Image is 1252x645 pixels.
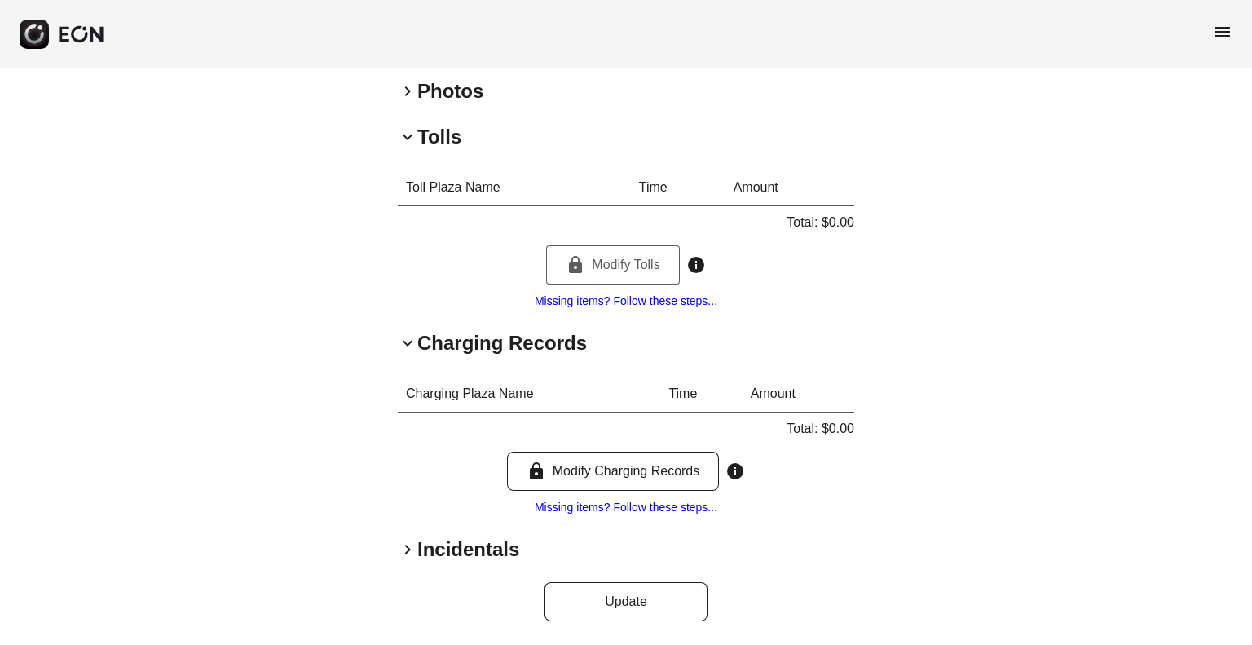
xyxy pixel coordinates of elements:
[787,213,854,232] p: Total: $0.00
[535,501,717,514] a: Missing items? Follow these steps...
[725,170,854,206] th: Amount
[535,294,717,307] a: Missing items? Follow these steps...
[507,452,720,491] button: Modify Charging Records
[566,255,585,275] span: lock
[398,334,417,353] span: keyboard_arrow_down
[398,82,417,101] span: keyboard_arrow_right
[1213,22,1232,42] span: menu
[417,124,461,150] h2: Tolls
[787,419,854,439] p: Total: $0.00
[417,78,483,104] h2: Photos
[398,376,660,413] th: Charging Plaza Name
[660,376,742,413] th: Time
[544,582,708,621] button: Update
[417,537,519,563] h2: Incidentals
[417,330,587,356] h2: Charging Records
[631,170,725,206] th: Time
[725,462,745,481] span: info
[398,127,417,147] span: keyboard_arrow_down
[527,462,546,481] span: lock
[398,170,631,206] th: Toll Plaza Name
[686,255,706,275] span: info
[546,245,679,285] button: Modify Tolls
[398,540,417,559] span: keyboard_arrow_right
[743,376,854,413] th: Amount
